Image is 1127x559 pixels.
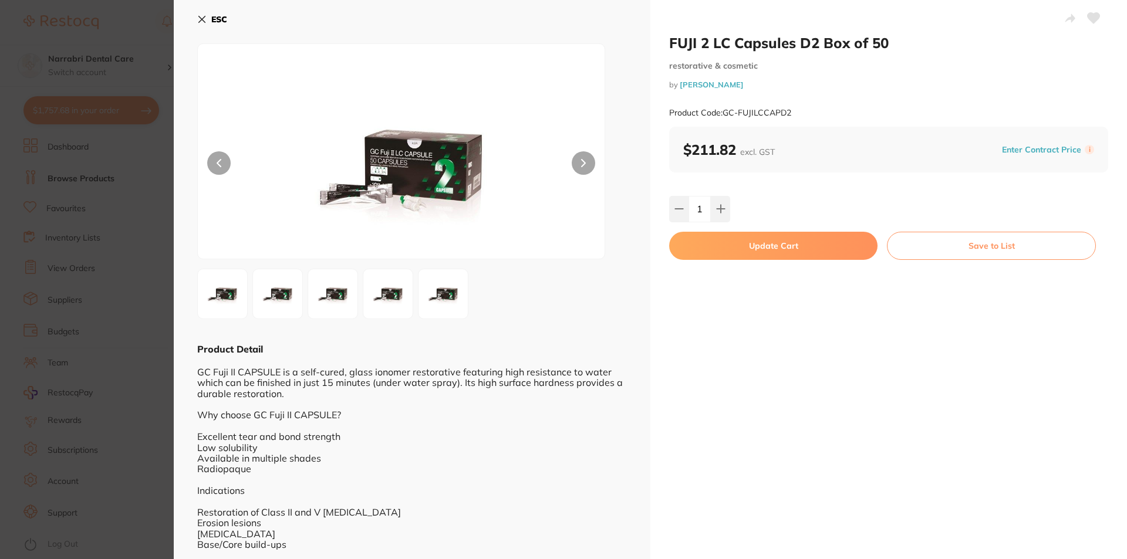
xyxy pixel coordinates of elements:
button: Enter Contract Price [998,144,1085,155]
small: Product Code: GC-FUJILCCAPD2 [669,108,791,118]
small: restorative & cosmetic [669,61,1108,71]
label: i [1085,145,1094,154]
button: Save to List [887,232,1096,260]
img: Q0NBUEQyXzQuanBn [367,273,409,315]
img: Q0NBUEQyXzIuanBn [257,273,299,315]
b: ESC [211,14,227,25]
b: Product Detail [197,343,263,355]
span: excl. GST [740,147,775,157]
button: Update Cart [669,232,878,260]
img: Q0NBUEQyLmpwZw [201,273,244,315]
div: GC Fuji II CAPSULE is a self-cured, glass ionomer restorative featuring high resistance to water ... [197,355,627,550]
h2: FUJI 2 LC Capsules D2 Box of 50 [669,34,1108,52]
img: Q0NBUEQyXzMuanBn [312,273,354,315]
button: ESC [197,9,227,29]
b: $211.82 [683,141,775,158]
img: Q0NBUEQyXzUuanBn [422,273,464,315]
a: [PERSON_NAME] [680,80,744,89]
img: Q0NBUEQyXzMuanBn [279,73,524,259]
small: by [669,80,1108,89]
